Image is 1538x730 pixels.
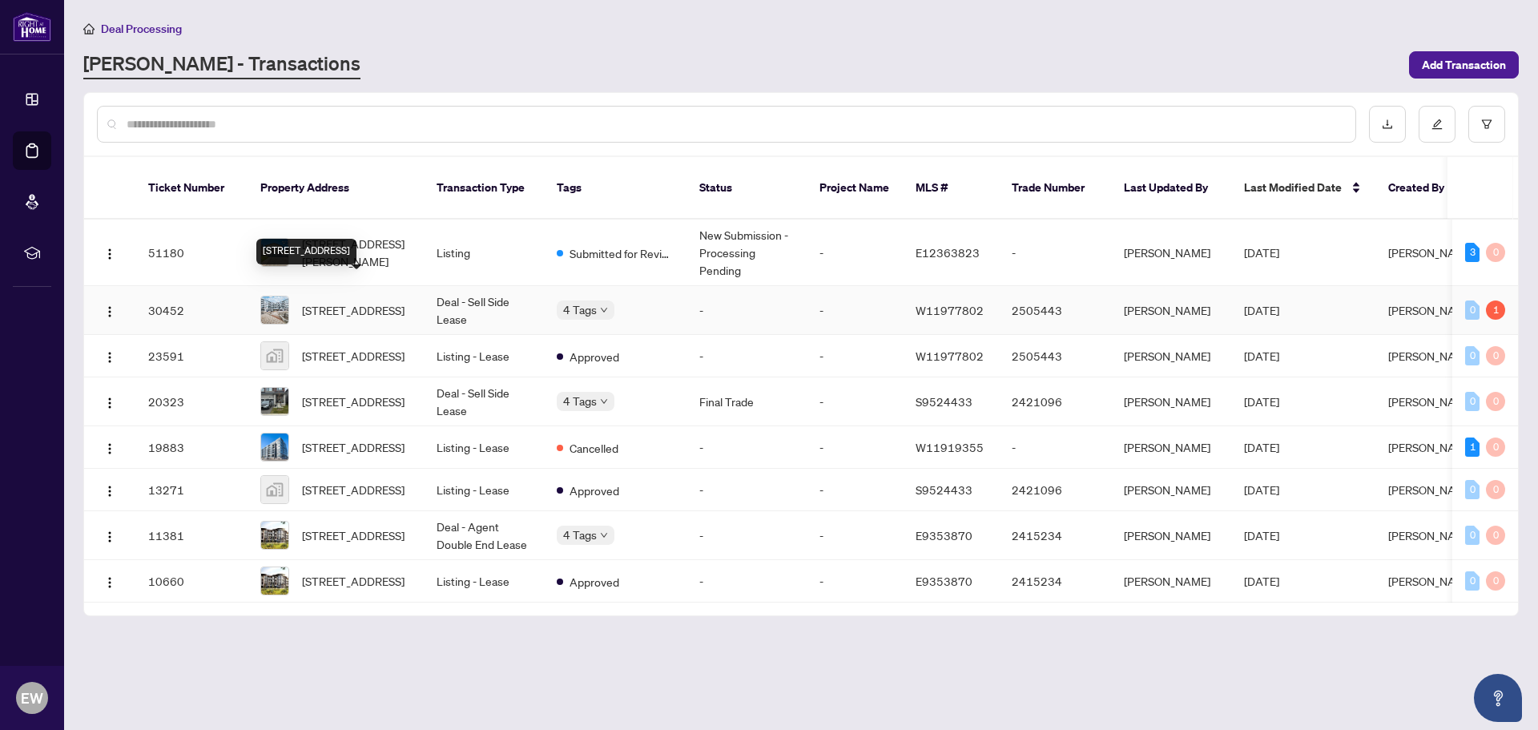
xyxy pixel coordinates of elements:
span: [STREET_ADDRESS] [302,526,405,544]
span: [PERSON_NAME] [1388,303,1475,317]
th: Last Updated By [1111,157,1231,220]
td: 30452 [135,286,248,335]
span: [DATE] [1244,574,1279,588]
img: Logo [103,442,116,455]
td: 19883 [135,426,248,469]
td: Listing - Lease [424,469,544,511]
td: 20323 [135,377,248,426]
td: 11381 [135,511,248,560]
span: EW [21,687,43,709]
td: 2505443 [999,286,1111,335]
button: Logo [97,297,123,323]
span: [STREET_ADDRESS][PERSON_NAME] [302,235,411,270]
button: Logo [97,343,123,369]
div: 1 [1465,438,1480,457]
td: [PERSON_NAME] [1111,560,1231,603]
td: - [999,426,1111,469]
th: Tags [544,157,686,220]
td: Final Trade [686,377,807,426]
td: - [807,469,903,511]
span: S9524433 [916,394,972,409]
img: Logo [103,351,116,364]
td: - [686,511,807,560]
td: 2505443 [999,335,1111,377]
td: Deal - Sell Side Lease [424,286,544,335]
div: [STREET_ADDRESS] [256,239,356,264]
button: filter [1468,106,1505,143]
span: [DATE] [1244,303,1279,317]
span: E9353870 [916,574,972,588]
img: thumbnail-img [261,296,288,324]
span: [PERSON_NAME] [1388,349,1475,363]
button: Logo [97,240,123,265]
th: Trade Number [999,157,1111,220]
div: 0 [1486,392,1505,411]
td: - [686,469,807,511]
button: Logo [97,477,123,502]
span: Add Transaction [1422,52,1506,78]
td: Listing - Lease [424,426,544,469]
td: - [807,560,903,603]
div: 0 [1486,243,1505,262]
span: [PERSON_NAME] [1388,440,1475,454]
img: Logo [103,530,116,543]
td: 2415234 [999,560,1111,603]
span: Deal Processing [101,22,182,36]
span: [DATE] [1244,528,1279,542]
button: Logo [97,434,123,460]
button: download [1369,106,1406,143]
img: Logo [103,485,116,498]
button: Add Transaction [1409,51,1519,79]
div: 0 [1465,300,1480,320]
div: 0 [1486,571,1505,591]
td: [PERSON_NAME] [1111,469,1231,511]
span: [DATE] [1244,349,1279,363]
td: - [807,286,903,335]
td: Deal - Sell Side Lease [424,377,544,426]
span: S9524433 [916,482,972,497]
span: [PERSON_NAME] [1388,528,1475,542]
td: - [807,335,903,377]
span: 4 Tags [563,526,597,544]
th: Status [686,157,807,220]
span: [STREET_ADDRESS] [302,347,405,365]
a: [PERSON_NAME] - Transactions [83,50,360,79]
span: Approved [570,348,619,365]
th: Created By [1375,157,1472,220]
img: Logo [103,248,116,260]
td: - [807,511,903,560]
td: New Submission - Processing Pending [686,220,807,286]
div: 1 [1486,300,1505,320]
div: 0 [1486,526,1505,545]
span: [DATE] [1244,245,1279,260]
div: 0 [1465,480,1480,499]
th: Project Name [807,157,903,220]
img: thumbnail-img [261,476,288,503]
span: Cancelled [570,439,618,457]
img: logo [13,12,51,42]
button: Logo [97,522,123,548]
img: Logo [103,576,116,589]
img: thumbnail-img [261,342,288,369]
th: Transaction Type [424,157,544,220]
span: Last Modified Date [1244,179,1342,196]
td: - [999,220,1111,286]
td: 2421096 [999,377,1111,426]
span: Approved [570,573,619,591]
td: [PERSON_NAME] [1111,511,1231,560]
span: W11977802 [916,349,984,363]
th: Last Modified Date [1231,157,1375,220]
td: - [807,220,903,286]
td: - [807,377,903,426]
td: [PERSON_NAME] [1111,377,1231,426]
span: [DATE] [1244,394,1279,409]
img: thumbnail-img [261,522,288,549]
th: Property Address [248,157,424,220]
td: [PERSON_NAME] [1111,335,1231,377]
img: Logo [103,305,116,318]
img: thumbnail-img [261,434,288,461]
td: - [686,335,807,377]
img: thumbnail-img [261,567,288,595]
span: [PERSON_NAME] [1388,574,1475,588]
span: [PERSON_NAME] [1388,482,1475,497]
